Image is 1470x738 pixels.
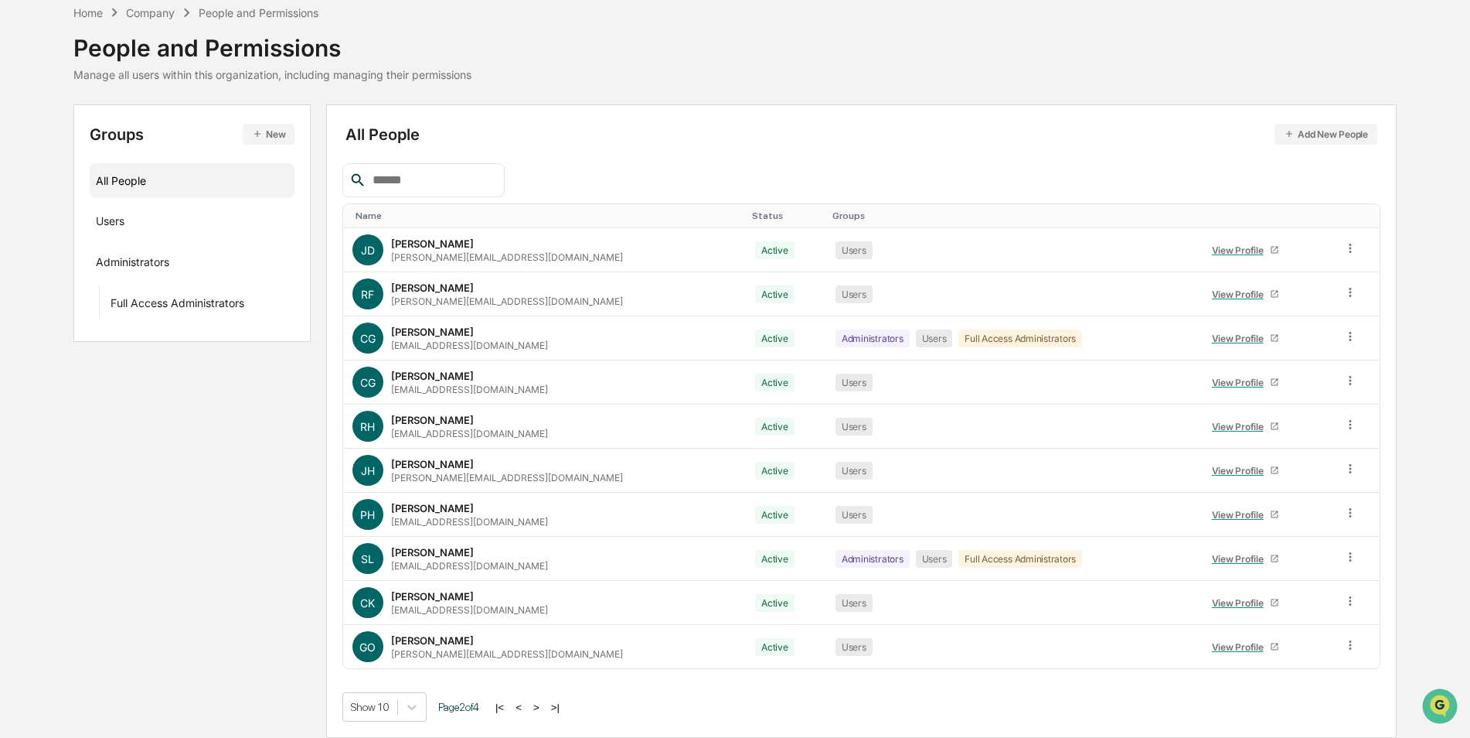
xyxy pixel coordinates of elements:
div: [PERSON_NAME] [391,634,474,647]
button: |< [491,701,509,714]
div: Users [835,594,873,612]
button: < [511,701,526,714]
div: Active [755,638,795,656]
button: Start new chat [263,123,281,142]
div: Active [755,241,795,259]
div: Users [96,214,124,233]
div: [PERSON_NAME] [391,590,474,603]
div: Groups [90,124,294,145]
div: All People [345,124,1377,145]
div: Company [126,6,175,19]
a: 🔎Data Lookup [9,218,104,246]
button: > [529,701,544,714]
span: JH [361,464,375,477]
div: [PERSON_NAME] [391,458,474,470]
span: Pylon [154,262,187,274]
span: CG [360,332,376,345]
span: RF [361,288,374,301]
div: [PERSON_NAME] [391,370,474,382]
div: Users [916,330,953,347]
div: Active [755,418,795,436]
a: View Profile [1205,326,1285,350]
span: GO [359,641,376,654]
div: View Profile [1212,289,1270,300]
span: Attestations [128,195,192,210]
div: View Profile [1212,509,1270,521]
div: Administrators [96,255,169,274]
div: View Profile [1212,333,1270,344]
span: Page 2 of 4 [438,701,479,713]
div: View Profile [1212,465,1270,477]
div: [PERSON_NAME] [391,546,474,559]
a: 🖐️Preclearance [9,189,106,217]
div: Users [835,241,873,259]
span: Preclearance [31,195,100,210]
a: View Profile [1205,591,1285,615]
div: Active [755,506,795,524]
a: View Profile [1205,282,1285,306]
div: [EMAIL_ADDRESS][DOMAIN_NAME] [391,560,548,572]
div: View Profile [1212,597,1270,609]
div: People and Permissions [73,22,471,62]
div: [PERSON_NAME] [391,237,474,250]
div: [EMAIL_ADDRESS][DOMAIN_NAME] [391,516,548,528]
div: Users [835,418,873,436]
div: Users [835,374,873,391]
div: [EMAIL_ADDRESS][DOMAIN_NAME] [391,428,548,439]
div: [EMAIL_ADDRESS][DOMAIN_NAME] [391,384,548,395]
div: Toggle SortBy [1346,210,1373,221]
a: View Profile [1205,371,1285,395]
button: >| [546,701,564,714]
div: [PERSON_NAME] [391,502,474,514]
div: View Profile [1212,421,1270,432]
div: View Profile [1212,553,1270,565]
div: [EMAIL_ADDRESS][DOMAIN_NAME] [391,340,548,351]
div: Active [755,330,795,347]
div: Users [835,638,873,656]
div: Toggle SortBy [832,210,1189,221]
div: View Profile [1212,377,1270,388]
a: View Profile [1205,635,1285,659]
div: Home [73,6,103,19]
div: Start new chat [53,118,254,134]
a: View Profile [1205,238,1285,262]
div: View Profile [1212,641,1270,653]
div: Active [755,374,795,391]
div: Administrators [835,550,910,568]
div: [PERSON_NAME][EMAIL_ADDRESS][DOMAIN_NAME] [391,251,623,263]
div: Users [835,506,873,524]
div: 🖐️ [15,196,28,209]
div: [PERSON_NAME][EMAIL_ADDRESS][DOMAIN_NAME] [391,472,623,483]
div: Full Access Administrators [111,296,244,315]
span: Data Lookup [31,224,97,240]
div: Active [755,550,795,568]
div: [PERSON_NAME] [391,414,474,426]
div: [PERSON_NAME] [391,326,474,338]
div: Active [755,285,795,303]
div: Administrators [835,330,910,347]
a: View Profile [1205,547,1285,571]
div: Users [835,462,873,480]
span: JD [361,244,375,257]
div: Users [835,285,873,303]
iframe: Open customer support [1421,687,1462,729]
div: Toggle SortBy [356,210,740,221]
a: View Profile [1205,503,1285,527]
div: Full Access Administrators [958,550,1082,568]
div: All People [96,168,288,193]
div: 🔎 [15,226,28,238]
div: Users [916,550,953,568]
div: Active [755,462,795,480]
div: [PERSON_NAME] [391,282,474,294]
a: View Profile [1205,415,1285,439]
div: [PERSON_NAME][EMAIL_ADDRESS][DOMAIN_NAME] [391,296,623,307]
div: View Profile [1212,244,1270,256]
a: 🗄️Attestations [106,189,198,217]
a: View Profile [1205,459,1285,483]
button: Add New People [1274,124,1377,145]
img: 1746055101610-c473b297-6a78-478c-a979-82029cc54cd1 [15,118,43,146]
span: RH [360,420,375,433]
div: 🗄️ [112,196,124,209]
